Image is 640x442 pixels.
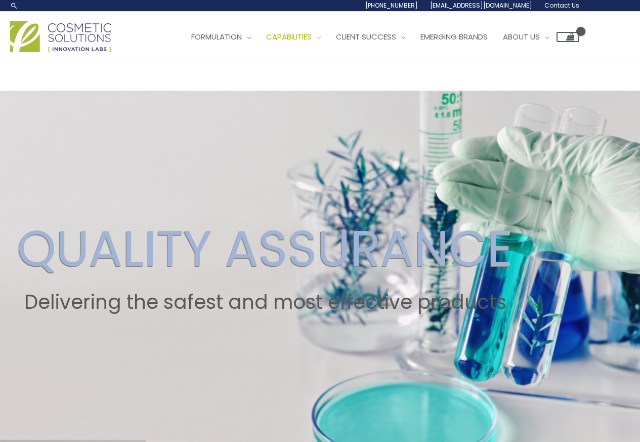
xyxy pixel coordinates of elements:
[544,1,579,10] span: Contact Us
[420,31,488,42] span: Emerging Brands
[413,22,495,52] a: Emerging Brands
[10,21,111,52] img: Cosmetic Solutions Logo
[191,31,242,42] span: Formulation
[17,219,513,278] h2: QUALITY ASSURANCE
[430,1,532,10] span: [EMAIL_ADDRESS][DOMAIN_NAME]
[328,22,413,52] a: Client Success
[17,291,513,314] h2: Delivering the safest and most effective products
[184,22,259,52] a: Formulation
[503,31,540,42] span: About Us
[495,22,557,52] a: About Us
[176,22,579,52] nav: Site Navigation
[259,22,328,52] a: Capabilities
[365,1,418,10] span: [PHONE_NUMBER]
[10,2,18,10] a: Search icon link
[336,31,396,42] span: Client Success
[266,31,312,42] span: Capabilities
[557,32,579,42] a: View Shopping Cart, empty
